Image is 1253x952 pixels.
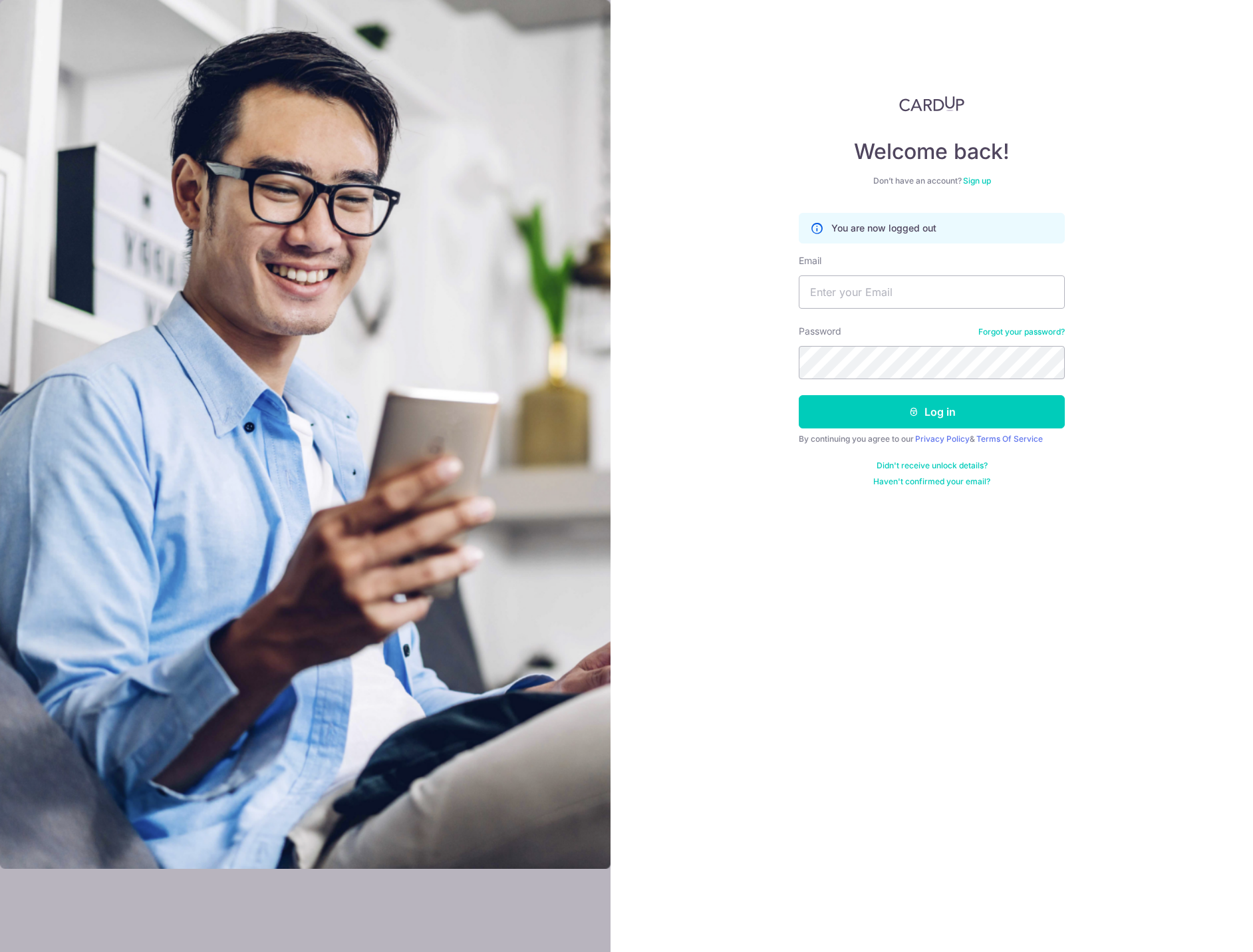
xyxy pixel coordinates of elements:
[799,275,1065,309] input: Enter your Email
[799,395,1065,428] button: Log in
[899,96,964,112] img: CardUp Logo
[831,222,936,235] p: You are now logged out
[877,460,988,471] a: Didn't receive unlock details?
[799,176,1065,186] div: Don’t have an account?
[799,434,1065,444] div: By continuing you agree to our &
[873,476,990,487] a: Haven't confirmed your email?
[915,434,970,444] a: Privacy Policy
[963,176,991,186] a: Sign up
[976,434,1043,444] a: Terms Of Service
[978,327,1065,337] a: Forgot your password?
[799,138,1065,165] h4: Welcome back!
[799,254,821,267] label: Email
[799,325,841,338] label: Password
